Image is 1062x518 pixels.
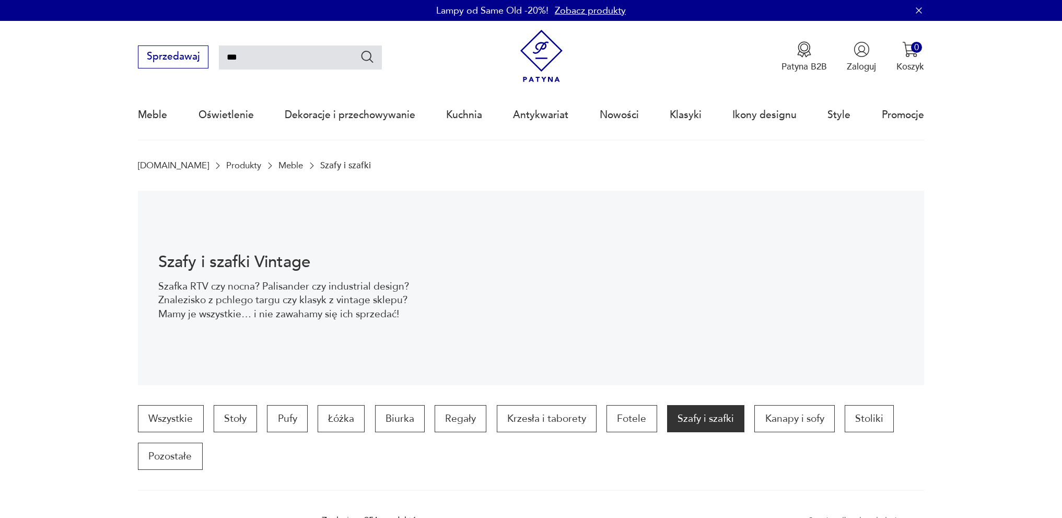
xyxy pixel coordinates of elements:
a: Style [827,91,850,139]
p: Patyna B2B [781,61,827,73]
img: Patyna - sklep z meblami i dekoracjami vintage [515,30,568,83]
p: Koszyk [896,61,924,73]
img: Ikona koszyka [902,41,918,57]
a: Meble [278,160,303,170]
a: Meble [138,91,167,139]
a: Oświetlenie [199,91,254,139]
a: Stoły [214,405,257,432]
h1: Szafy i szafki Vintage [158,255,433,270]
a: Nowości [600,91,639,139]
button: Zaloguj [847,41,876,73]
a: Dekoracje i przechowywanie [285,91,415,139]
a: Biurka [375,405,425,432]
a: Produkty [226,160,261,170]
a: Pufy [267,405,307,432]
a: Promocje [882,91,924,139]
a: Łóżka [318,405,365,432]
button: Sprzedawaj [138,45,208,68]
a: Sprzedawaj [138,53,208,62]
a: Ikona medaluPatyna B2B [781,41,827,73]
a: [DOMAIN_NAME] [138,160,209,170]
a: Ikony designu [732,91,797,139]
button: Patyna B2B [781,41,827,73]
a: Fotele [606,405,657,432]
a: Klasyki [670,91,702,139]
a: Szafy i szafki [667,405,744,432]
div: 0 [911,42,922,53]
img: Ikonka użytkownika [854,41,870,57]
button: Szukaj [360,49,375,64]
a: Kanapy i sofy [754,405,834,432]
a: Wszystkie [138,405,203,432]
p: Szafka RTV czy nocna? Palisander czy industrial design? Znalezisko z pchlego targu czy klasyk z v... [158,280,433,321]
p: Zaloguj [847,61,876,73]
a: Zobacz produkty [555,4,626,17]
a: Krzesła i taborety [497,405,597,432]
a: Kuchnia [446,91,482,139]
a: Pozostałe [138,443,202,470]
a: Stoliki [845,405,894,432]
a: Regały [435,405,486,432]
img: Ikona medalu [796,41,812,57]
button: 0Koszyk [896,41,924,73]
a: Antykwariat [513,91,568,139]
p: Lampy od Same Old -20%! [436,4,548,17]
p: Szafy i szafki [320,160,371,170]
